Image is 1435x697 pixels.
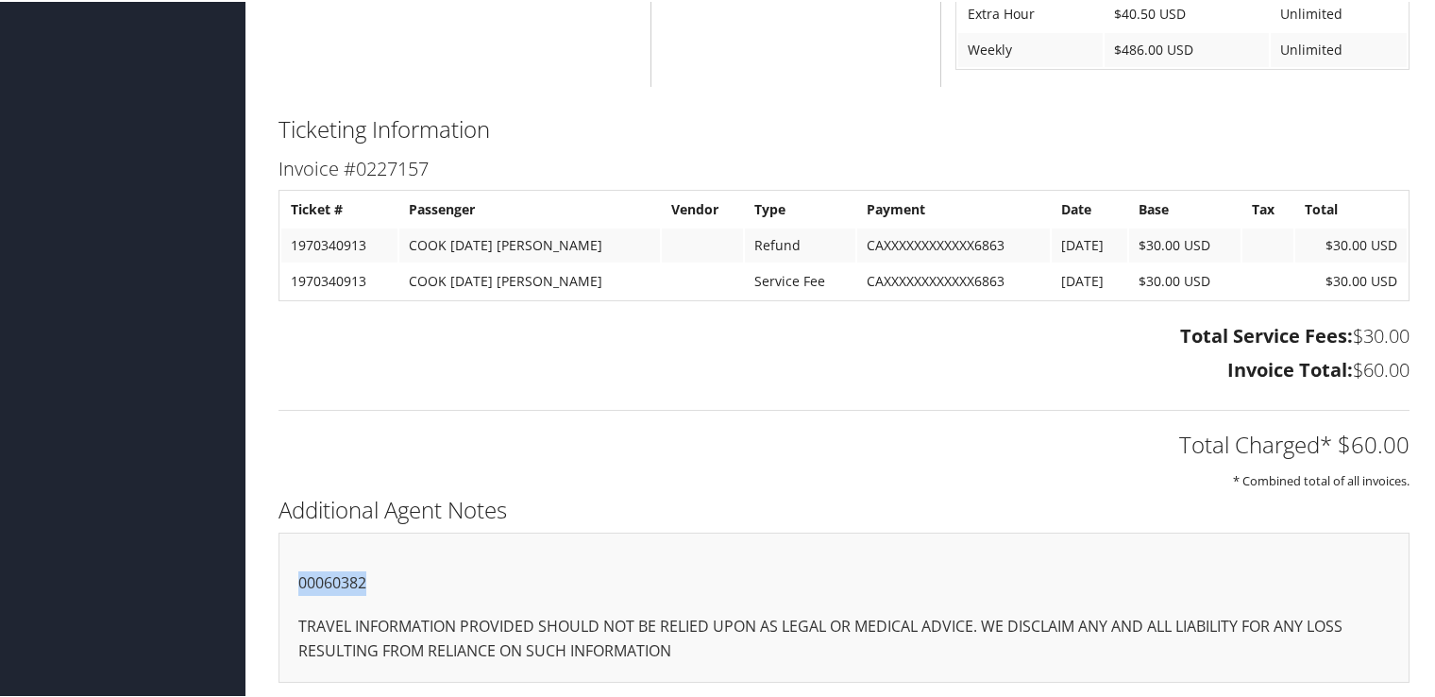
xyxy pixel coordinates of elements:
p: TRAVEL INFORMATION PROVIDED SHOULD NOT BE RELIED UPON AS LEGAL OR MEDICAL ADVICE. WE DISCLAIM ANY... [298,613,1390,661]
th: Vendor [662,191,743,225]
small: * Combined total of all invoices. [1233,470,1410,487]
td: 1970340913 [281,263,397,297]
th: Passenger [399,191,660,225]
th: Date [1052,191,1127,225]
td: 1970340913 [281,227,397,261]
td: $30.00 USD [1129,227,1241,261]
td: $30.00 USD [1295,227,1407,261]
td: Refund [745,227,855,261]
th: Payment [857,191,1050,225]
h3: $30.00 [279,321,1410,348]
h2: Additional Agent Notes [279,492,1410,524]
strong: Total Service Fees: [1180,321,1353,347]
td: $486.00 USD [1105,31,1269,65]
h2: Total Charged* $60.00 [279,427,1410,459]
td: Service Fee [745,263,855,297]
h3: Invoice #0227157 [279,154,1410,180]
td: CAXXXXXXXXXXXX6863 [857,227,1050,261]
td: CAXXXXXXXXXXXX6863 [857,263,1050,297]
h2: Ticketing Information [279,111,1410,144]
td: Unlimited [1271,31,1407,65]
th: Tax [1242,191,1293,225]
h3: $60.00 [279,355,1410,382]
td: Weekly [958,31,1102,65]
th: Ticket # [281,191,397,225]
th: Total [1295,191,1407,225]
td: COOK [DATE] [PERSON_NAME] [399,263,660,297]
td: $30.00 USD [1295,263,1407,297]
td: COOK [DATE] [PERSON_NAME] [399,227,660,261]
th: Type [745,191,855,225]
td: [DATE] [1052,227,1127,261]
strong: Invoice Total: [1227,355,1353,381]
td: [DATE] [1052,263,1127,297]
td: $30.00 USD [1129,263,1241,297]
th: Base [1129,191,1241,225]
p: 00060382 [298,569,1390,594]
